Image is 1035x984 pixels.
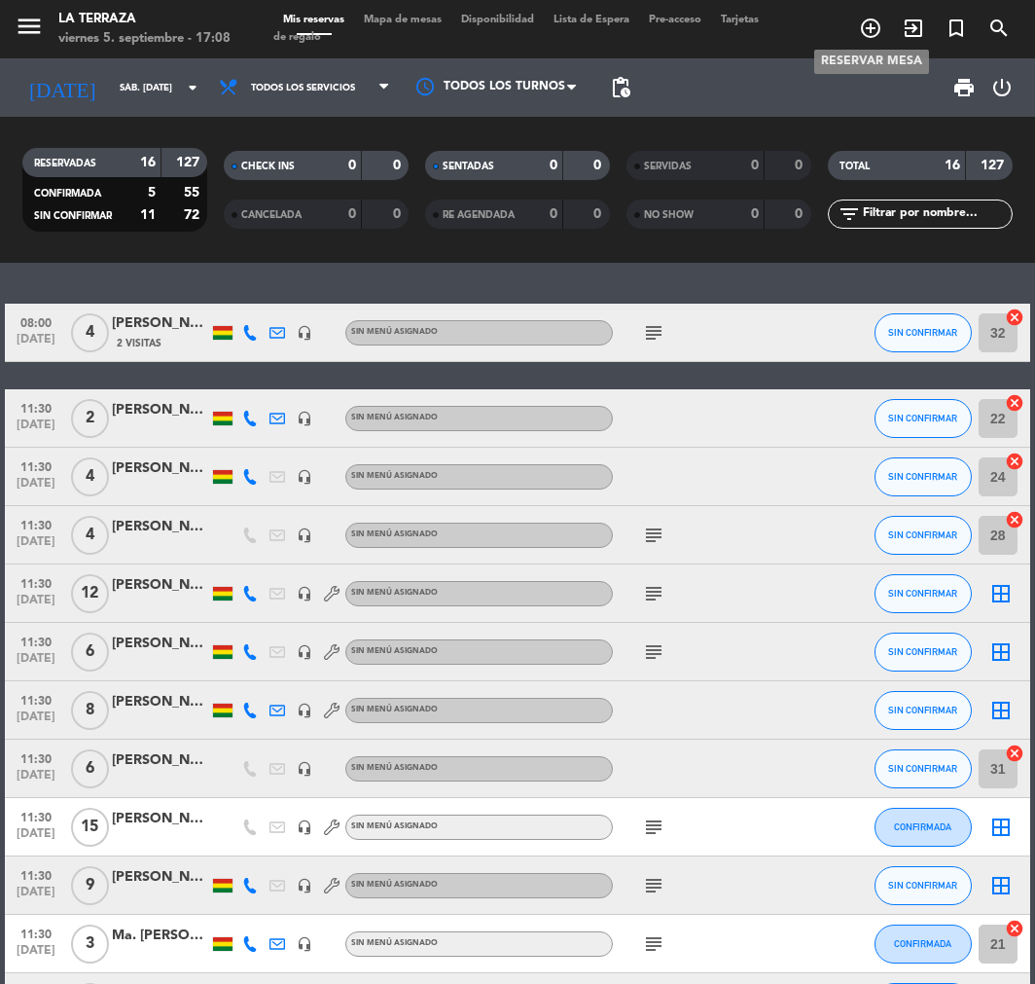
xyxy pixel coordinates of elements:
span: Disponibilidad [451,15,544,25]
div: [PERSON_NAME]/Natural Medic [112,808,209,830]
span: 15 [71,808,109,847]
span: 8 [71,691,109,730]
i: cancel [1005,744,1024,763]
span: CONFIRMADA [34,189,101,199]
span: Sin menú asignado [351,589,438,597]
i: cancel [1005,919,1024,938]
i: headset_mic [297,411,312,426]
i: headset_mic [297,644,312,660]
i: headset_mic [297,761,312,777]
span: 6 [71,749,109,788]
span: SIN CONFIRMAR [888,763,957,774]
span: Sin menú asignado [351,647,438,655]
span: Sin menú asignado [351,328,438,336]
div: [PERSON_NAME][DEMOGRAPHIC_DATA] [PERSON_NAME] [112,866,209,889]
i: subject [642,816,665,839]
span: Sin menú asignado [351,939,438,947]
span: SIN CONFIRMAR [888,327,957,338]
span: [DATE] [12,535,60,558]
strong: 11 [140,208,156,222]
span: Sin menú asignado [351,414,438,421]
span: Sin menú asignado [351,764,438,772]
i: headset_mic [297,936,312,952]
strong: 0 [550,207,557,221]
span: 4 [71,516,109,555]
span: 12 [71,574,109,613]
span: Sin menú asignado [351,822,438,830]
div: [PERSON_NAME] [112,691,209,713]
i: cancel [1005,393,1024,413]
span: [DATE] [12,477,60,499]
span: [DATE] [12,594,60,616]
strong: 0 [751,207,759,221]
i: headset_mic [297,528,312,543]
div: LOG OUT [983,58,1020,117]
button: SIN CONFIRMAR [874,457,972,496]
i: arrow_drop_down [181,76,204,99]
i: headset_mic [297,878,312,893]
span: 11:30 [12,630,60,652]
i: filter_list [838,202,861,226]
strong: 127 [176,156,203,169]
span: SIN CONFIRMAR [888,588,957,599]
span: SENTADAS [443,162,494,171]
span: NO SHOW [644,210,694,220]
span: 3 [71,925,109,964]
i: subject [642,524,665,547]
div: [PERSON_NAME] [112,574,209,597]
span: 2 Visitas [117,336,161,351]
i: cancel [1005,452,1024,471]
i: search [987,17,1011,40]
button: SIN CONFIRMAR [874,633,972,672]
i: border_all [989,874,1013,897]
span: 4 [71,313,109,352]
button: SIN CONFIRMAR [874,313,972,352]
i: border_all [989,816,1013,839]
input: Filtrar por nombre... [861,203,1012,225]
strong: 72 [184,208,203,222]
i: turned_in_not [945,17,968,40]
span: Sin menú asignado [351,530,438,538]
i: headset_mic [297,325,312,341]
div: RESERVAR MESA [814,50,929,74]
div: [PERSON_NAME] [112,457,209,480]
span: 11:30 [12,805,60,827]
span: 11:30 [12,922,60,944]
i: subject [642,321,665,345]
i: subject [642,874,665,897]
strong: 55 [184,186,203,200]
span: Sin menú asignado [351,472,438,480]
div: [PERSON_NAME] [112,749,209,772]
span: Sin menú asignado [351,881,438,889]
span: 4 [71,457,109,496]
span: CHECK INS [241,162,295,171]
i: [DATE] [15,67,110,107]
span: SIN CONFIRMAR [888,646,957,657]
strong: 0 [795,207,806,221]
strong: 0 [593,159,605,172]
strong: 5 [148,186,156,200]
span: [DATE] [12,711,60,733]
div: [PERSON_NAME] [112,399,209,421]
span: SIN CONFIRMAR [34,211,112,221]
span: [DATE] [12,769,60,791]
i: cancel [1005,308,1024,327]
span: RESERVADAS [34,159,96,168]
strong: 0 [751,159,759,172]
span: 2 [71,399,109,438]
i: subject [642,932,665,956]
span: 11:30 [12,455,60,477]
span: [DATE] [12,652,60,674]
span: 6 [71,633,109,672]
span: SERVIDAS [644,162,692,171]
i: headset_mic [297,469,312,485]
span: [DATE] [12,419,60,441]
button: SIN CONFIRMAR [874,866,972,905]
span: SIN CONFIRMAR [888,705,957,715]
span: 9 [71,866,109,905]
strong: 0 [795,159,806,172]
strong: 16 [140,156,156,169]
button: SIN CONFIRMAR [874,691,972,730]
span: [DATE] [12,886,60,908]
i: headset_mic [297,586,312,601]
